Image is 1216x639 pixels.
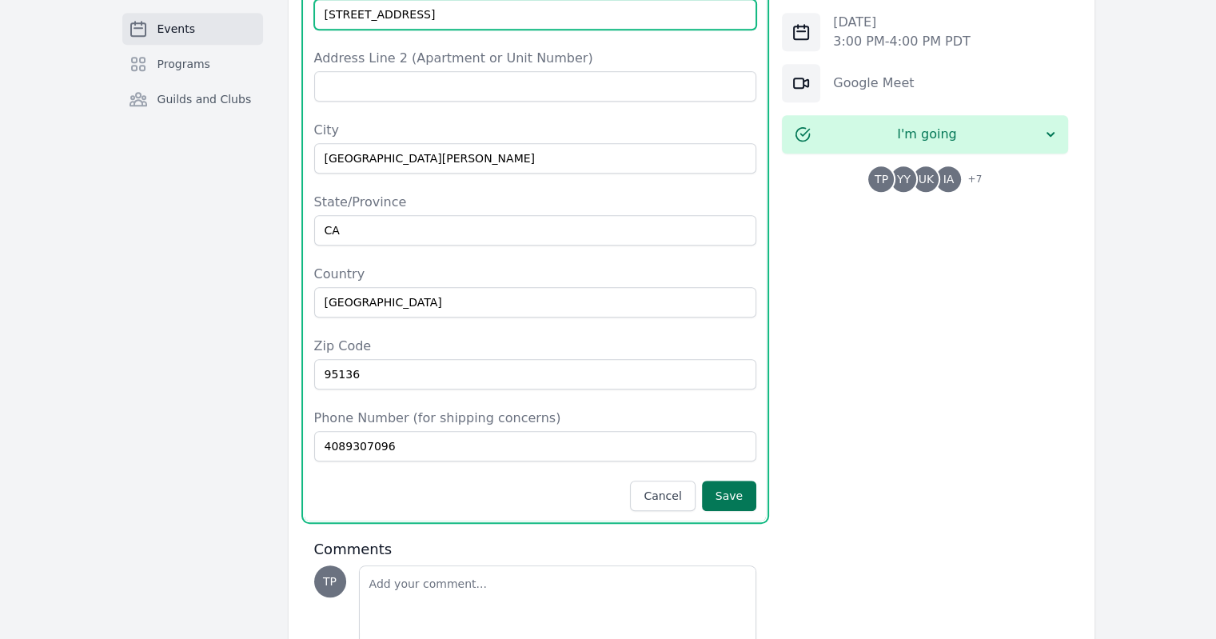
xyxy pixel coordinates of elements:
p: 3:00 PM - 4:00 PM PDT [833,32,971,51]
span: Events [157,21,195,37]
span: I'm going [811,125,1043,144]
span: Programs [157,56,210,72]
span: IA [943,174,955,185]
span: TP [875,174,888,185]
span: + 7 [958,170,982,192]
label: Zip Code [314,337,757,356]
span: UK [919,174,934,185]
a: Events [122,13,263,45]
button: Cancel [630,481,695,511]
span: TP [323,576,337,587]
nav: Sidebar [122,13,263,141]
p: [DATE] [833,13,971,32]
a: Google Meet [833,75,914,90]
a: Guilds and Clubs [122,83,263,115]
label: Phone Number (for shipping concerns) [314,409,757,428]
button: Save [702,481,756,511]
label: City [314,121,757,140]
a: Programs [122,48,263,80]
h3: Comments [314,540,757,559]
span: YY [897,174,911,185]
button: I'm going [782,115,1068,154]
label: Address Line 2 (Apartment or Unit Number) [314,49,757,68]
label: State/Province [314,193,757,212]
label: Country [314,265,757,284]
span: Guilds and Clubs [157,91,252,107]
